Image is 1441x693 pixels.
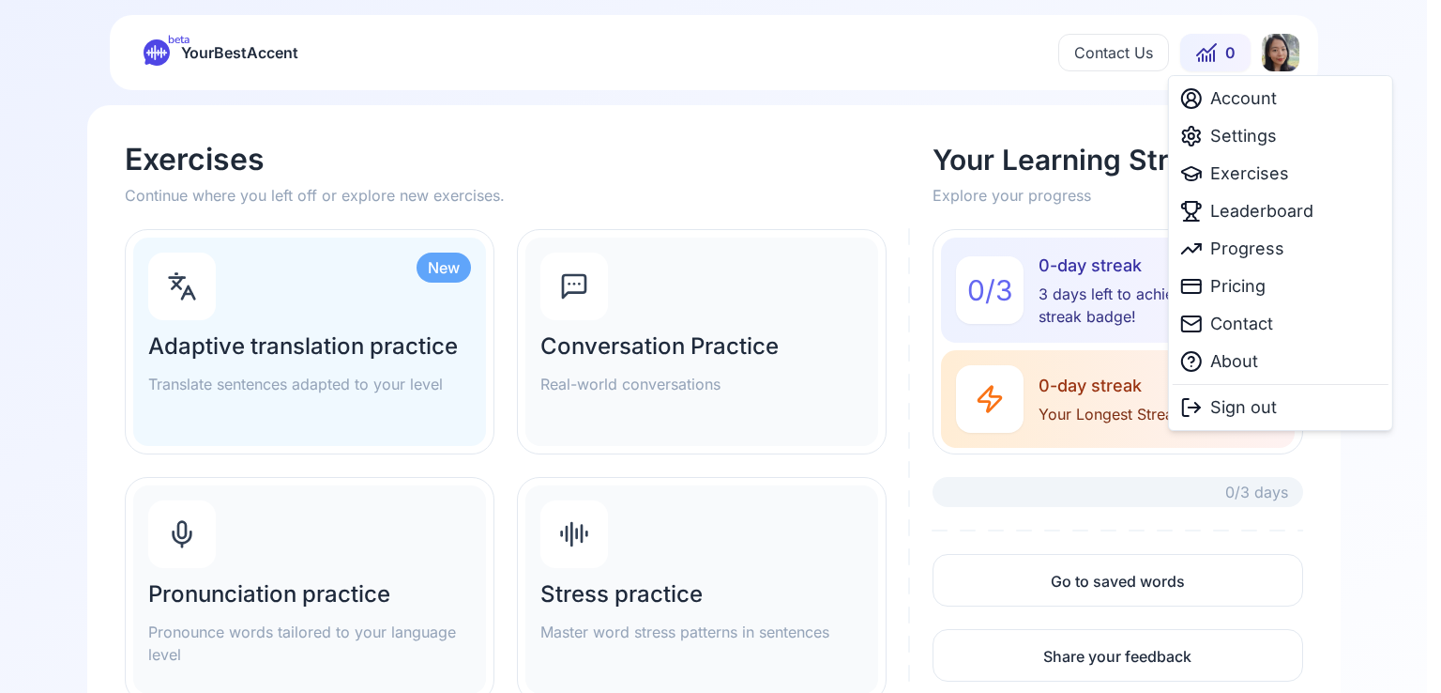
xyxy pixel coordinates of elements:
span: Exercises [1210,161,1289,187]
span: Pricing [1210,273,1266,300]
span: Contact [1210,311,1273,337]
span: Leaderboard [1210,198,1313,224]
span: About [1210,348,1258,375]
span: Account [1210,85,1277,112]
span: Sign out [1210,394,1277,421]
span: Progress [1210,236,1284,262]
span: Settings [1210,123,1277,149]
